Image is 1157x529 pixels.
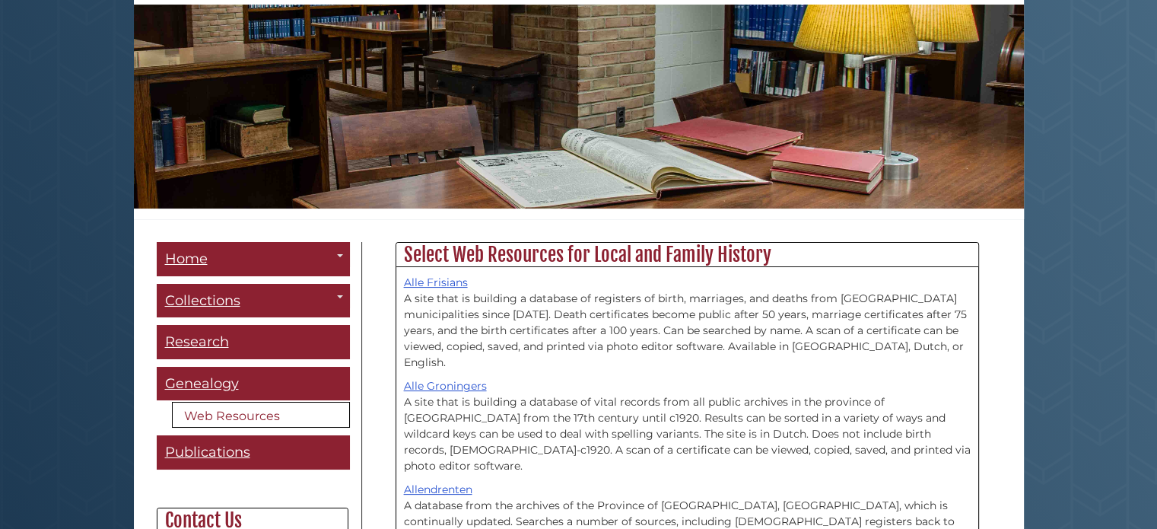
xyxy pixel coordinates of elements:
a: Web Resources [172,402,350,428]
h2: Select Web Resources for Local and Family History [396,243,978,267]
p: A site that is building a database of registers of birth, marriages, and deaths from [GEOGRAPHIC_... [404,275,971,371]
span: Publications [165,444,250,460]
a: Allendrenten [404,483,472,496]
a: Alle Frisians [404,276,468,289]
span: Home [165,250,208,267]
span: Research [165,333,229,350]
a: Alle Groningers [404,379,487,393]
a: Genealogy [157,367,350,401]
a: Research [157,325,350,359]
p: A site that is building a database of vital records from all public archives in the province of [... [404,378,971,474]
a: Home [157,242,350,276]
a: Publications [157,435,350,470]
span: Collections [165,292,240,309]
span: Genealogy [165,375,239,392]
a: Collections [157,284,350,318]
